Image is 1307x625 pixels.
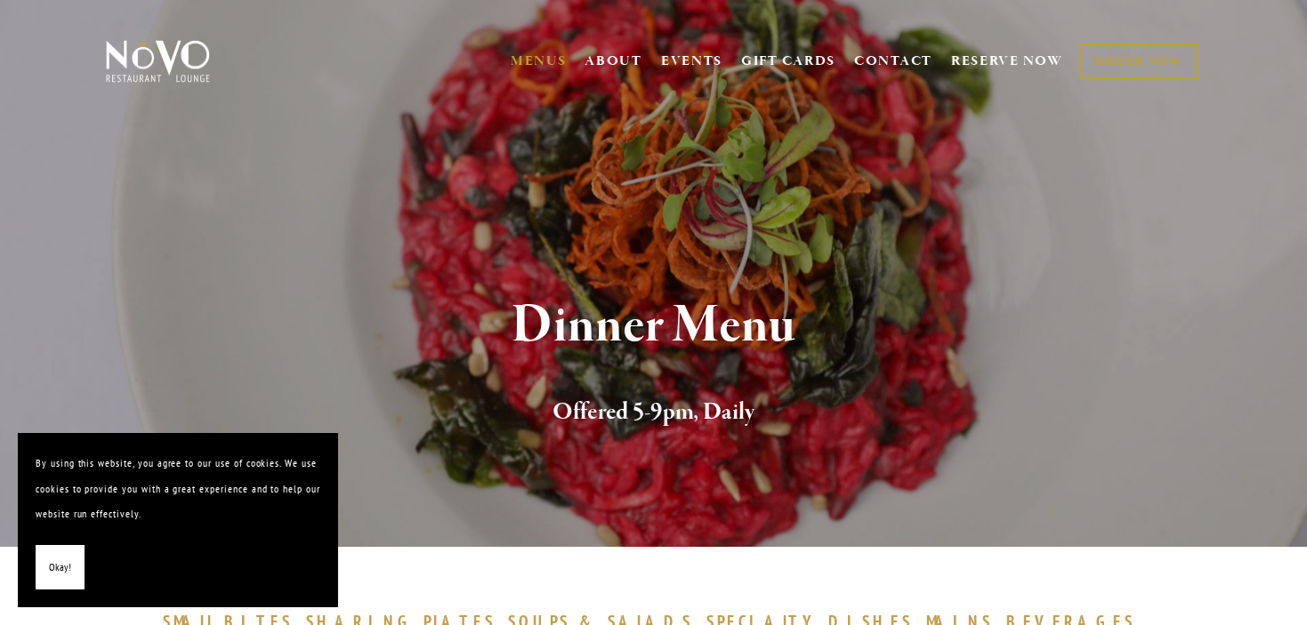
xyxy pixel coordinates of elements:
[1080,44,1197,80] a: ORDER NOW
[661,52,722,70] a: EVENTS
[102,39,214,84] img: Novo Restaurant &amp; Lounge
[854,44,932,78] a: CONTACT
[741,44,835,78] a: GIFT CARDS
[511,52,567,70] a: MENUS
[36,451,320,527] p: By using this website, you agree to our use of cookies. We use cookies to provide you with a grea...
[951,44,1063,78] a: RESERVE NOW
[49,555,71,581] span: Okay!
[36,545,85,590] button: Okay!
[135,394,1173,431] h2: Offered 5-9pm, Daily
[585,52,642,70] a: ABOUT
[135,297,1173,355] h1: Dinner Menu
[18,433,338,607] section: Cookie banner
